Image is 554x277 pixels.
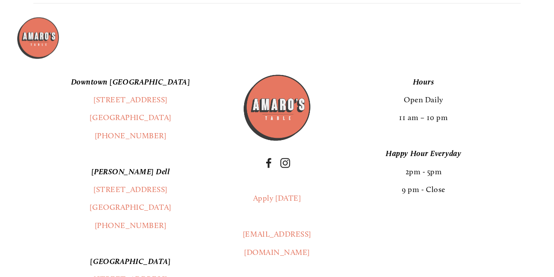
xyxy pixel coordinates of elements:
em: [GEOGRAPHIC_DATA] [90,257,171,266]
a: Facebook [264,158,274,168]
em: [PERSON_NAME] Dell [91,167,170,176]
a: [GEOGRAPHIC_DATA] [90,113,171,122]
a: Apply [DATE] [253,193,301,203]
em: Hours [413,77,435,87]
a: [PHONE_NUMBER] [95,131,167,140]
em: Happy Hour Everyday [386,149,461,158]
a: [GEOGRAPHIC_DATA] [90,202,171,212]
a: [STREET_ADDRESS] [93,95,167,104]
a: [PHONE_NUMBER] [95,221,167,230]
p: Open Daily 11 am – 10 pm [326,73,521,127]
p: 2pm - 5pm 9 pm - Close [326,145,521,199]
img: Amaros_Logo.png [242,73,311,142]
img: Amaro's Table [16,16,60,60]
a: [STREET_ADDRESS] [93,185,167,194]
a: [EMAIL_ADDRESS][DOMAIN_NAME] [243,229,311,257]
a: Instagram [280,158,290,168]
em: Downtown [GEOGRAPHIC_DATA] [71,77,190,87]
